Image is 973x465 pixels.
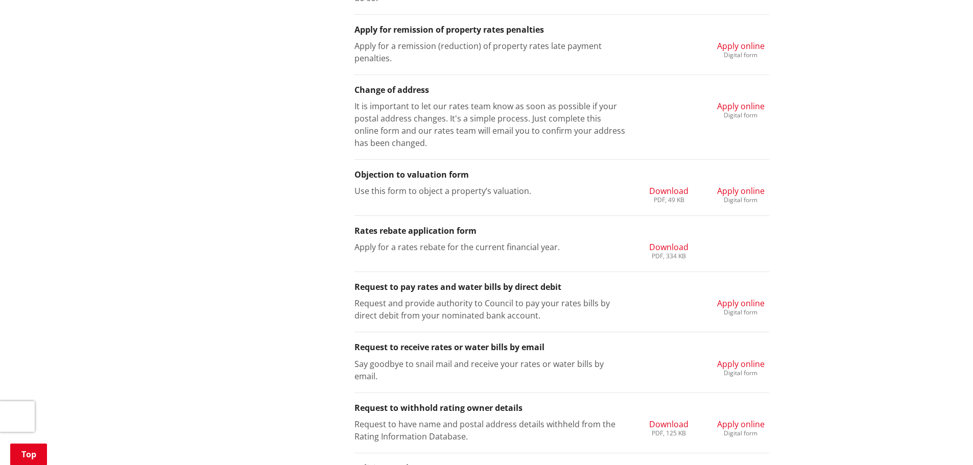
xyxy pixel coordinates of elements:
[926,422,963,459] iframe: Messenger Launcher
[717,40,765,52] span: Apply online
[354,282,769,292] h3: Request to pay rates and water bills by direct debit
[649,253,689,259] div: PDF, 334 KB
[717,418,765,436] a: Apply online Digital form
[649,197,689,203] div: PDF, 49 KB
[717,197,765,203] div: Digital form
[354,241,626,253] p: Apply for a rates rebate for the current financial year.
[717,358,765,376] a: Apply online Digital form
[717,40,765,58] a: Apply online Digital form
[354,100,626,149] p: It is important to let our rates team know as soon as possible if your postal address changes. It...
[717,52,765,58] div: Digital form
[717,112,765,118] div: Digital form
[717,370,765,376] div: Digital form
[354,185,626,197] p: Use this form to object a property’s valuation.
[649,185,689,197] span: Download
[354,358,626,382] p: Say goodbye to snail mail and receive your rates or water bills by email.
[354,170,769,180] h3: Objection to valuation form
[649,241,689,253] span: Download
[354,85,769,95] h3: Change of address
[717,185,765,197] span: Apply online
[649,241,689,259] a: Download PDF, 334 KB
[717,101,765,112] span: Apply online
[649,430,689,436] div: PDF, 125 KB
[717,185,765,203] a: Apply online Digital form
[354,342,769,352] h3: Request to receive rates or water bills by email
[649,419,689,430] span: Download
[354,226,769,236] h3: Rates rebate application form
[717,297,765,315] a: Apply online Digital form
[717,430,765,436] div: Digital form
[354,403,769,413] h3: Request to withhold rating owner details
[717,298,765,309] span: Apply online
[354,297,626,322] p: Request and provide authority to Council to pay your rates bills by direct debit from your nomina...
[10,444,47,465] a: Top
[717,358,765,370] span: Apply online
[354,418,626,443] p: Request to have name and postal address details withheld from the Rating Information Database.
[717,100,765,118] a: Apply online Digital form
[717,419,765,430] span: Apply online
[649,185,689,203] a: Download PDF, 49 KB
[354,40,626,64] p: Apply for a remission (reduction) of property rates late payment penalties.
[354,25,769,35] h3: Apply for remission of property rates penalties
[717,309,765,315] div: Digital form
[649,418,689,436] a: Download PDF, 125 KB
